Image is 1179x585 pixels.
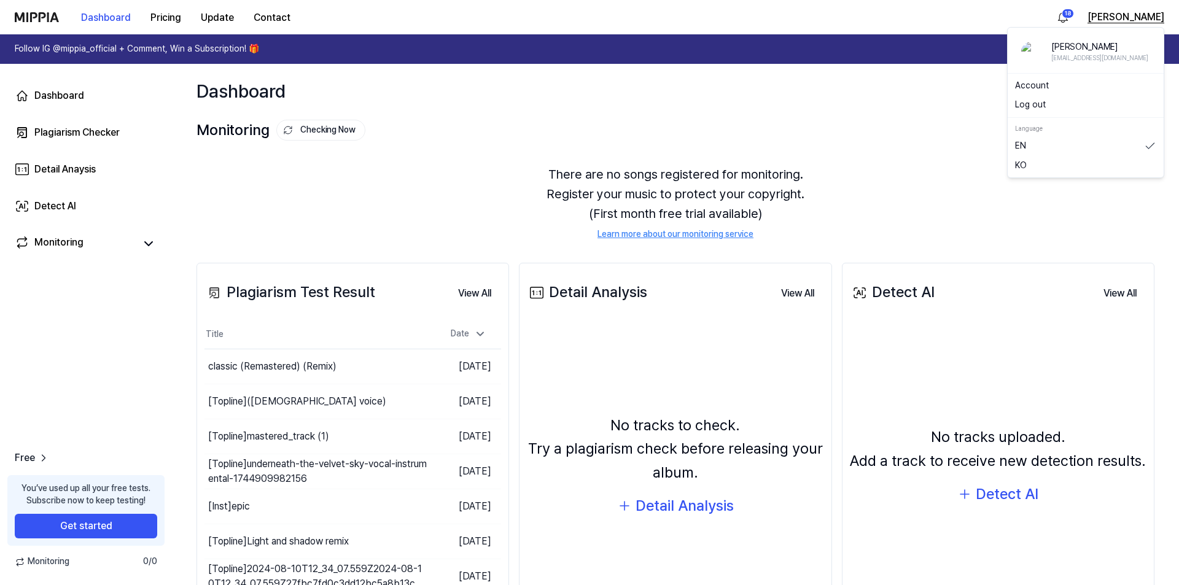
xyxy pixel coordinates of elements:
div: No tracks uploaded. Add a track to receive new detection results. [850,425,1146,473]
div: [Topline] ([DEMOGRAPHIC_DATA] voice) [208,394,386,409]
a: KO [1015,160,1156,172]
div: You’ve used up all your free tests. Subscribe now to keep testing! [21,482,150,506]
button: [PERSON_NAME] [1088,10,1164,25]
button: View All [448,281,501,306]
a: Learn more about our monitoring service [597,228,753,241]
div: Detect AI [34,199,76,214]
a: Monitoring [15,235,135,252]
div: Date [446,324,491,344]
a: View All [1094,280,1146,306]
a: Plagiarism Checker [7,118,165,147]
span: 0 / 0 [143,556,157,568]
img: logo [15,12,59,22]
td: [DATE] [427,384,501,419]
div: 18 [1062,9,1074,18]
td: [DATE] [427,524,501,559]
button: 알림18 [1053,7,1073,27]
div: Detect AI [850,281,935,304]
a: Free [15,451,50,465]
a: View All [448,280,501,306]
button: Update [191,6,244,30]
div: Detail Anaysis [34,162,96,177]
button: View All [1094,281,1146,306]
a: Detect AI [7,192,165,221]
button: View All [771,281,824,306]
button: Pricing [141,6,191,30]
button: Detail Analysis [617,494,734,517]
a: Account [1015,80,1156,92]
div: Plagiarism Test Result [204,281,375,304]
button: Contact [244,6,300,30]
div: Detail Analysis [636,494,734,517]
div: [Topline] underneath-the-velvet-sky-vocal-instrumental-1744909982156 [208,457,427,486]
img: 알림 [1056,10,1070,25]
span: Monitoring [15,556,69,568]
div: [PERSON_NAME] [1007,27,1164,178]
div: No tracks to check. Try a plagiarism check before releasing your album. [527,414,823,484]
div: Detail Analysis [527,281,647,304]
a: View All [771,280,824,306]
button: Detect AI [957,482,1038,506]
div: [Topline] Light and shadow remix [208,534,349,549]
td: [DATE] [427,419,501,454]
a: Detail Anaysis [7,155,165,184]
div: Plagiarism Checker [34,125,120,140]
button: Log out [1015,99,1156,111]
button: Checking Now [276,120,365,141]
div: [PERSON_NAME] [1051,41,1148,53]
div: There are no songs registered for monitoring. Register your music to protect your copyright. (Fir... [196,150,1154,255]
div: Dashboard [34,88,84,103]
button: Get started [15,514,157,538]
div: Monitoring [34,235,84,252]
div: classic (Remastered) (Remix) [208,359,337,374]
h1: Follow IG @mippia_official + Comment, Win a Subscription! 🎁 [15,43,259,55]
div: [Topline] mastered_track (1) [208,429,329,444]
td: [DATE] [427,454,501,489]
div: [EMAIL_ADDRESS][DOMAIN_NAME] [1051,53,1148,62]
td: [DATE] [427,349,501,384]
a: Dashboard [7,81,165,110]
div: [Inst] epic [208,499,250,514]
button: Dashboard [71,6,141,30]
th: Title [204,320,427,349]
a: Update [191,1,244,34]
div: Monitoring [196,118,365,142]
img: profile [1021,42,1041,61]
div: Dashboard [196,76,286,106]
a: EN [1015,140,1156,152]
div: Detect AI [976,482,1038,506]
td: [DATE] [427,489,501,524]
span: Free [15,451,35,465]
